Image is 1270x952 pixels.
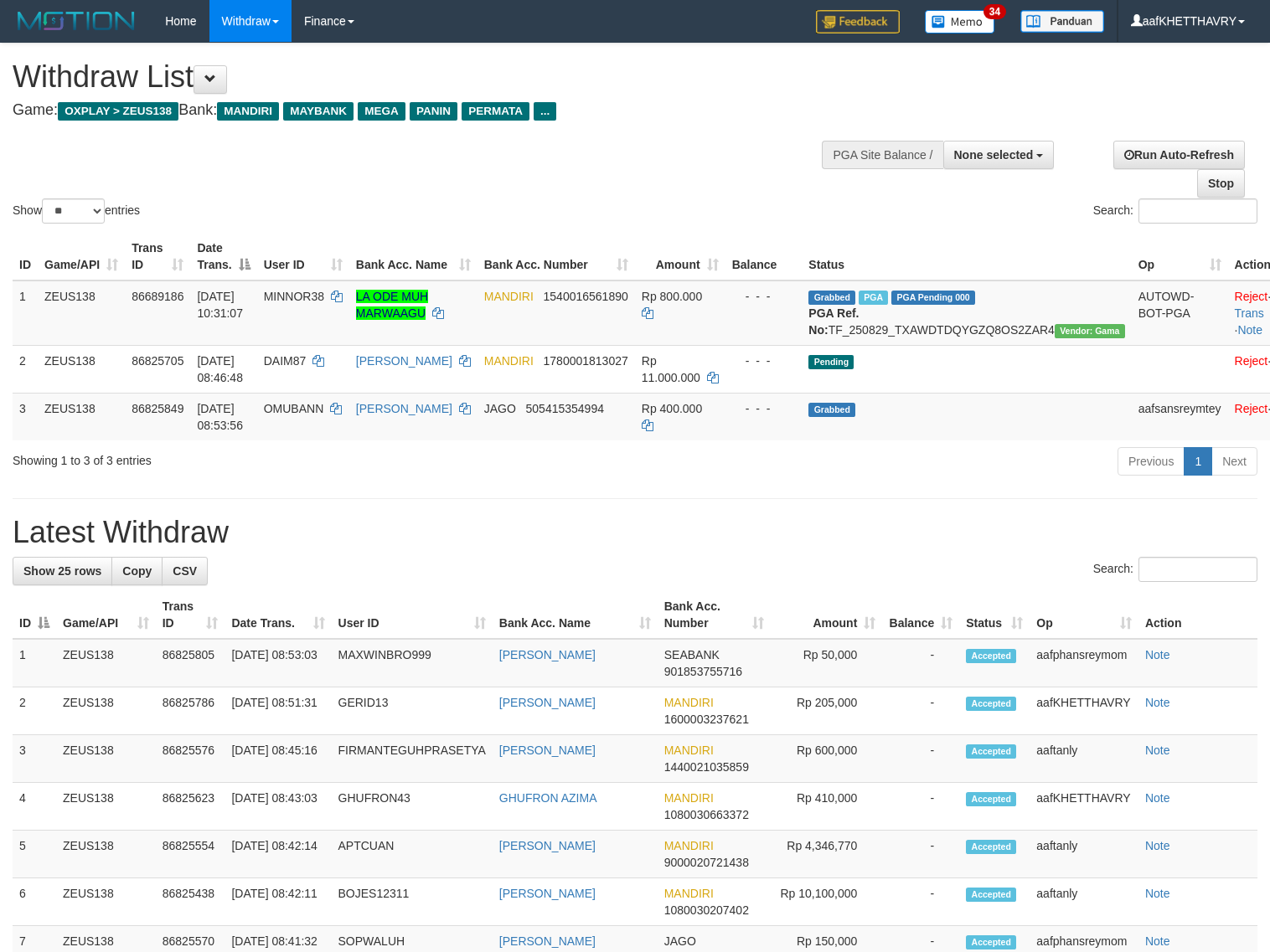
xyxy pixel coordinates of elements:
[499,839,596,852] a: [PERSON_NAME]
[162,557,208,585] a: CSV
[664,856,749,869] span: Copy 9000020721438 to clipboard
[732,288,796,305] div: - - -
[13,735,56,783] td: 3
[225,639,331,687] td: [DATE] 08:53:03
[1145,791,1170,805] a: Note
[225,783,331,831] td: [DATE] 08:43:03
[859,291,888,305] span: Marked by aafkaynarin
[725,233,803,280] th: Balance
[882,735,959,783] td: -
[38,280,125,346] td: ZEUS138
[13,591,56,639] th: ID: activate to sort column descending
[13,60,830,94] h1: Withdraw List
[1237,323,1262,337] a: Note
[257,233,349,280] th: User ID: activate to sort column ascending
[1020,10,1104,33] img: panduan.png
[1030,735,1138,783] td: aaftanly
[1030,831,1138,878] td: aaftanly
[13,280,38,346] td: 1
[802,280,1131,346] td: TF_250829_TXAWDTDQYGZQ8OS2ZAR4
[664,903,749,917] span: Copy 1080030207402 to clipboard
[283,102,354,121] span: MAYBANK
[499,648,596,661] a: [PERSON_NAME]
[197,354,243,384] span: [DATE] 08:46:48
[771,831,882,878] td: Rp 4,346,770
[1138,591,1257,639] th: Action
[1132,393,1228,440] td: aafsansreymtey
[13,516,1257,549] h1: Latest Withdraw
[56,878,156,926] td: ZEUS138
[264,290,324,303] span: MINNOR38
[925,10,995,33] img: Button%20Memo.svg
[499,696,596,709] a: [PERSON_NAME]
[959,591,1030,639] th: Status: activate to sort column ascending
[1145,887,1170,900] a: Note
[13,783,56,831] td: 4
[13,831,56,878] td: 5
[156,735,225,783] td: 86825576
[190,233,256,280] th: Date Trans.: activate to sort column descending
[1030,878,1138,926] td: aaftanly
[771,687,882,735] td: Rp 205,000
[1132,280,1228,346] td: AUTOWD-BOT-PGA
[173,564,197,578] span: CSV
[349,233,478,280] th: Bank Acc. Name: activate to sort column ascending
[1093,557,1257,582] label: Search:
[1030,639,1138,687] td: aafphansreymom
[526,402,604,415] span: Copy 505415354994 to clipboard
[332,783,493,831] td: GHUFRON43
[642,290,702,303] span: Rp 800.000
[1145,839,1170,852] a: Note
[732,352,796,369] div: - - -
[332,831,493,878] td: APTCUAN
[658,591,772,639] th: Bank Acc. Number: activate to sort column ascending
[56,783,156,831] td: ZEUS138
[1197,169,1245,198] a: Stop
[499,791,597,805] a: GHUFRON AZIMA
[1113,141,1245,169] a: Run Auto-Refresh
[771,783,882,831] td: Rp 410,000
[664,696,714,709] span: MANDIRI
[58,102,178,121] span: OXPLAY > ZEUS138
[356,402,452,415] a: [PERSON_NAME]
[1138,557,1257,582] input: Search:
[882,831,959,878] td: -
[156,687,225,735] td: 86825786
[38,233,125,280] th: Game/API: activate to sort column ascending
[771,878,882,926] td: Rp 10,100,000
[23,564,101,578] span: Show 25 rows
[1030,591,1138,639] th: Op: activate to sort column ascending
[1138,198,1257,224] input: Search:
[332,639,493,687] td: MAXWINBRO999
[132,290,183,303] span: 86689186
[882,639,959,687] td: -
[356,290,428,320] a: LA ODE MUH MARWAAGU
[1235,354,1268,368] a: Reject
[125,233,190,280] th: Trans ID: activate to sort column ascending
[42,198,105,224] select: Showentries
[156,639,225,687] td: 86825805
[882,687,959,735] td: -
[225,735,331,783] td: [DATE] 08:45:16
[808,355,854,369] span: Pending
[983,4,1006,19] span: 34
[1030,687,1138,735] td: aafKHETTHAVRY
[197,402,243,432] span: [DATE] 08:53:56
[13,198,140,224] label: Show entries
[156,783,225,831] td: 86825623
[816,10,900,33] img: Feedback.jpg
[664,934,696,948] span: JAGO
[1030,783,1138,831] td: aafKHETTHAVRY
[332,687,493,735] td: GERID13
[1145,744,1170,757] a: Note
[56,735,156,783] td: ZEUS138
[966,888,1016,902] span: Accepted
[966,744,1016,759] span: Accepted
[13,8,140,33] img: MOTION_logo.png
[13,102,830,119] h4: Game: Bank:
[1093,198,1257,224] label: Search:
[13,557,112,585] a: Show 25 rows
[882,783,959,831] td: -
[356,354,452,368] a: [PERSON_NAME]
[410,102,457,121] span: PANIN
